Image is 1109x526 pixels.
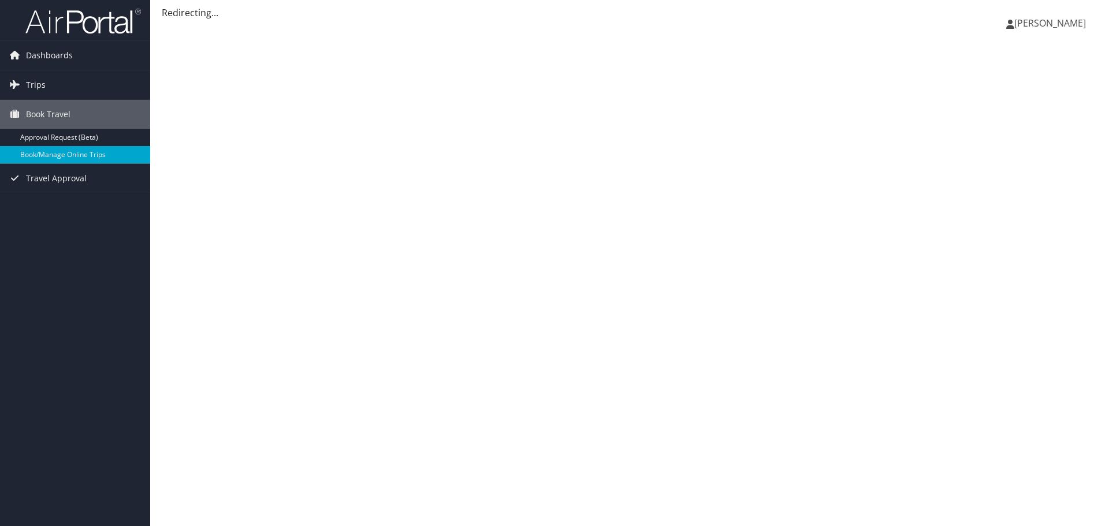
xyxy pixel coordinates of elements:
[1014,17,1086,29] span: [PERSON_NAME]
[26,41,73,70] span: Dashboards
[1006,6,1097,40] a: [PERSON_NAME]
[26,70,46,99] span: Trips
[26,100,70,129] span: Book Travel
[26,164,87,193] span: Travel Approval
[25,8,141,35] img: airportal-logo.png
[162,6,1097,20] div: Redirecting...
